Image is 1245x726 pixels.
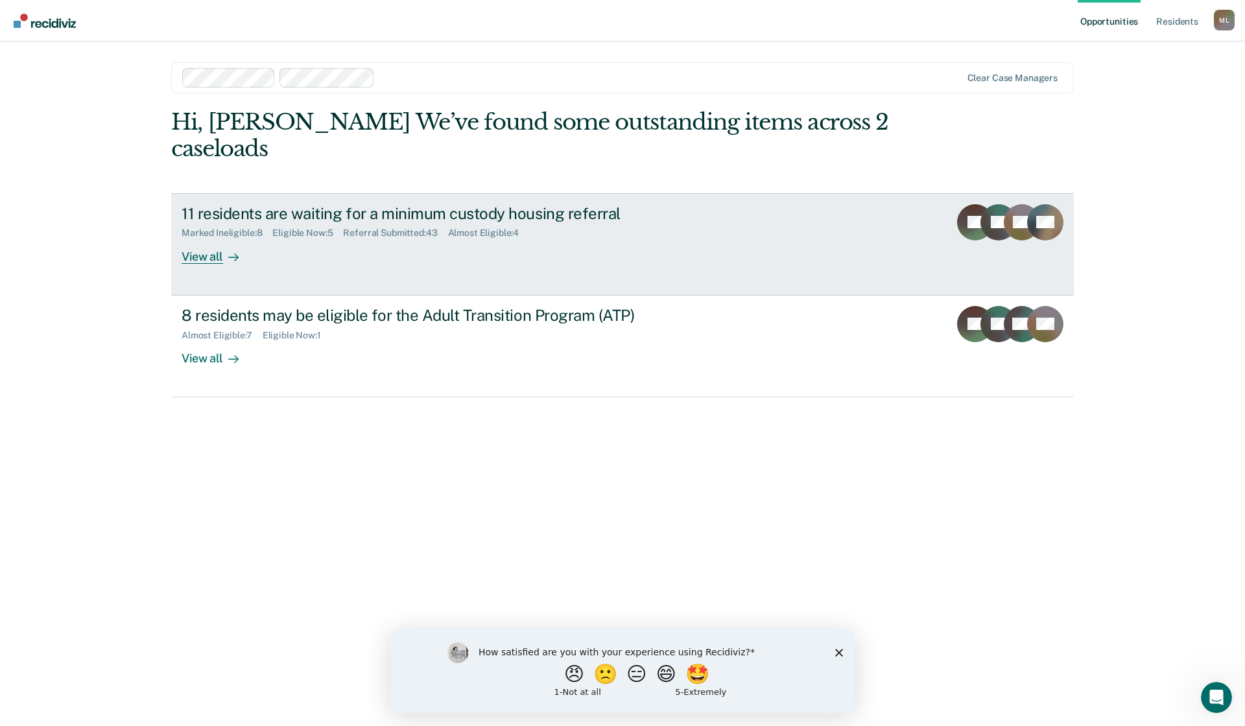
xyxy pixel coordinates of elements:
a: 8 residents may be eligible for the Adult Transition Program (ATP)Almost Eligible:7Eligible Now:1... [171,296,1074,397]
div: M L [1214,10,1235,30]
a: 11 residents are waiting for a minimum custody housing referralMarked Ineligible:8Eligible Now:5R... [171,193,1074,296]
div: Eligible Now : 5 [272,228,343,239]
div: Referral Submitted : 43 [343,228,447,239]
div: Hi, [PERSON_NAME] We’ve found some outstanding items across 2 caseloads [171,109,894,162]
img: Recidiviz [14,14,76,28]
div: View all [182,239,254,264]
iframe: Survey by Kim from Recidiviz [390,629,855,713]
div: Almost Eligible : 4 [448,228,530,239]
div: Clear case managers [967,73,1058,84]
div: View all [182,340,254,366]
div: 11 residents are waiting for a minimum custody housing referral [182,204,637,223]
button: Profile dropdown button [1214,10,1235,30]
iframe: Intercom live chat [1201,682,1232,713]
div: Eligible Now : 1 [263,330,331,341]
div: Marked Ineligible : 8 [182,228,272,239]
div: Almost Eligible : 7 [182,330,263,341]
div: 8 residents may be eligible for the Adult Transition Program (ATP) [182,306,637,325]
